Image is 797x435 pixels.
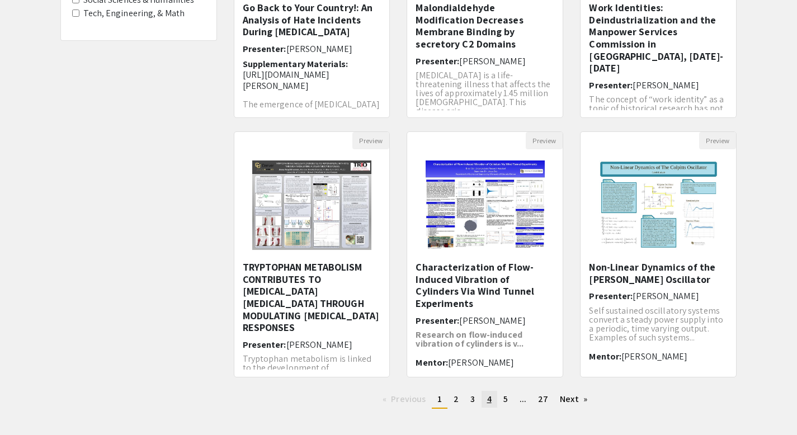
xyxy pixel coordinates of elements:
iframe: Chat [8,385,48,427]
h6: Presenter: [243,339,381,350]
p: The emergence of [MEDICAL_DATA] led to an increase in hate incidents against the [DEMOGRAPHIC_DAT... [243,100,381,154]
span: Mentor: [416,357,448,368]
h5: Malondialdehyde Modification Decreases Membrane Binding by secretory C2 Domains [416,2,554,50]
h6: Presenter: [416,315,554,326]
p: Tryptophan metabolism is linked to the development of [MEDICAL_DATA], suggesting one of its activ... [243,354,381,399]
span: Supplementary Materials: [243,58,348,70]
h5: Work Identities: Deindustrialization and the Manpower Services Commission in [GEOGRAPHIC_DATA], [... [589,2,728,74]
span: [PERSON_NAME] [286,43,352,55]
span: Previous [391,393,426,405]
button: Preview [699,132,736,149]
span: ... [520,393,526,405]
span: [PERSON_NAME] [459,55,525,67]
span: 2 [454,393,459,405]
h5: Go Back to Your Country!: An Analysis of Hate Incidents During [MEDICAL_DATA] [243,2,381,38]
p: Self sustained oscillatory systems convert a steady power supply into a periodic, time varying ou... [589,306,728,342]
img: <p>Characterization of Flow-Induced Vibration of Cylinders Via Wind Tunnel Experiments</p> [414,149,556,261]
h6: Presenter: [243,44,381,54]
img: <p>Non-Linear Dynamics of the Colpitts Oscillator</p> [588,149,729,261]
span: 3 [470,393,475,405]
div: Open Presentation <p>Non-Linear Dynamics of the Colpitts Oscillator</p> [580,131,737,377]
span: 4 [487,393,492,405]
span: Mentor: [589,351,621,362]
span: [PERSON_NAME] [633,290,699,302]
button: Preview [352,132,389,149]
p: [MEDICAL_DATA] is a life-threatening illness that affects the lives of approximately 1.45 million... [416,71,554,116]
img: <p>TRYPTOPHAN METABOLISM CONTRIBUTES TO AUTOIMMUNE ARTHRITIS THROUGH MODULATING AUTOANTIBODY RESP... [241,149,383,261]
span: [PERSON_NAME] [621,351,687,362]
a: Next page [554,391,593,408]
span: 27 [538,393,548,405]
h5: Non-Linear Dynamics of the [PERSON_NAME] Oscillator [589,261,728,285]
div: Open Presentation <p>TRYPTOPHAN METABOLISM CONTRIBUTES TO AUTOIMMUNE ARTHRITIS THROUGH MODULATING... [234,131,390,377]
button: Preview [526,132,563,149]
span: [PERSON_NAME] [459,315,525,327]
h6: Presenter: [589,291,728,301]
ul: Pagination [234,391,737,409]
span: [PERSON_NAME] [633,79,699,91]
h6: Presenter: [589,80,728,91]
div: Open Presentation <p>Characterization of Flow-Induced Vibration of Cylinders Via Wind Tunnel Expe... [407,131,563,377]
span: 1 [437,393,442,405]
span: [PERSON_NAME] [286,339,352,351]
strong: Research on flow-induced vibration of cylinders is v... [416,329,524,349]
h5: Characterization of Flow-Induced Vibration of Cylinders Via Wind Tunnel Experiments [416,261,554,309]
span: 5 [503,393,508,405]
h5: TRYPTOPHAN METABOLISM CONTRIBUTES TO [MEDICAL_DATA] [MEDICAL_DATA] THROUGH MODULATING [MEDICAL_DA... [243,261,381,334]
span: [PERSON_NAME] [448,357,514,368]
p: The concept of “work identity” as a topic of historical research has not received much attention.... [589,95,728,131]
p: [URL][DOMAIN_NAME][PERSON_NAME] [243,69,381,91]
h6: Presenter: [416,56,554,67]
label: Tech, Engineering, & Math [83,7,185,20]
